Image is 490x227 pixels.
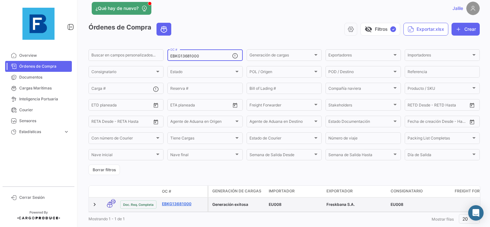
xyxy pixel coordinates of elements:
div: Abrir Intercom Messenger [468,205,484,221]
datatable-header-cell: Modo de Transporte [102,189,118,194]
span: expand_more [63,129,69,135]
button: Open calendar [151,117,161,127]
span: Mostrar filas [432,217,454,222]
h3: Órdenes de Compra [89,23,173,36]
a: Cargas Marítimas [5,83,72,94]
span: Doc. Req. Completa [123,202,154,207]
span: Estado de Courier [249,137,313,141]
div: Generación exitosa [212,202,264,207]
span: EU008 [391,202,403,207]
button: Open calendar [151,100,161,110]
span: Estadísticas [19,129,61,135]
span: Compañía naviera [328,87,392,92]
span: Mostrando 1 - 1 de 1 [89,216,125,221]
span: EU008 [269,202,282,207]
a: Documentos [5,72,72,83]
span: Documentos [19,74,69,80]
a: Sensores [5,115,72,126]
a: Inteligencia Portuaria [5,94,72,105]
input: Hasta [424,120,452,125]
button: Crear [452,23,480,36]
input: Desde [91,120,103,125]
span: POL / Origen [249,71,313,75]
datatable-header-cell: Estado Doc. [118,189,159,194]
span: 20 [462,216,468,222]
span: POD / Destino [328,71,392,75]
span: Producto / SKU [408,87,471,92]
button: Borrar filtros [89,164,120,175]
datatable-header-cell: Importador [266,186,324,197]
span: Con número de Courier [91,137,155,141]
button: Open calendar [467,117,477,127]
span: Semana de Salida Hasta [328,154,392,158]
button: Open calendar [467,100,477,110]
datatable-header-cell: Exportador [324,186,388,197]
span: Courier [19,107,69,113]
span: ✓ [390,26,396,32]
span: Freskbana S.A. [326,202,355,207]
span: Día de Salida [408,154,471,158]
span: Órdenes de Compra [19,63,69,69]
input: Hasta [107,120,136,125]
span: Generación de cargas [212,188,261,194]
span: Estado [170,71,234,75]
span: Semana de Salida Desde [249,154,313,158]
span: Importadores [408,54,471,58]
img: placeholder-user.png [466,2,480,15]
a: Órdenes de Compra [5,61,72,72]
span: visibility_off [365,25,372,33]
span: Agente de Aduana en Destino [249,120,313,125]
input: Desde [91,104,103,108]
a: Courier [5,105,72,115]
button: ¿Qué hay de nuevo? [92,2,151,15]
datatable-header-cell: OC # [159,186,207,197]
span: Freight Forwarder [249,104,313,108]
span: Consignatario [391,188,423,194]
span: Tiene Cargas [170,137,234,141]
span: Inteligencia Portuaria [19,96,69,102]
span: Cargas Marítimas [19,85,69,91]
a: EBKG13681000 [162,201,205,207]
span: Jalile [452,5,463,12]
span: 10 [111,199,115,204]
span: Nave final [170,154,234,158]
span: Exportador [326,188,353,194]
span: Agente de Aduana en Origen [170,120,234,125]
datatable-header-cell: Consignatario [388,186,452,197]
input: Hasta [424,104,452,108]
img: 12429640-9da8-4fa2-92c4-ea5716e443d2.jpg [22,8,55,40]
span: Packing List Completas [408,137,471,141]
button: Ocean [157,23,171,35]
span: Stakeholders [328,104,392,108]
span: Cerrar Sesión [19,195,69,200]
span: ¿Qué hay de nuevo? [96,5,139,12]
span: Overview [19,53,69,58]
a: Expand/Collapse Row [91,201,98,208]
input: Hasta [107,104,136,108]
button: Exportar.xlsx [403,23,448,36]
input: Desde [408,104,419,108]
span: Estado Documentación [328,120,392,125]
datatable-header-cell: Generación de cargas [208,186,266,197]
span: Generación de cargas [249,54,313,58]
span: Exportadores [328,54,392,58]
a: Overview [5,50,72,61]
button: Open calendar [230,100,240,110]
span: Nave inicial [91,154,155,158]
span: Sensores [19,118,69,124]
input: Desde [408,120,419,125]
button: visibility_offFiltros✓ [360,23,400,36]
span: OC # [162,189,171,194]
span: Importador [269,188,295,194]
input: Desde [170,104,182,108]
input: Hasta [186,104,215,108]
span: Consignatario [91,71,155,75]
